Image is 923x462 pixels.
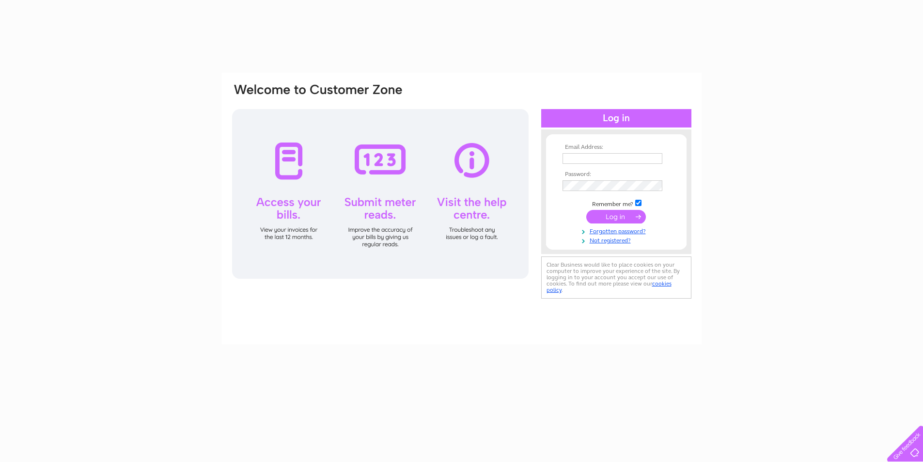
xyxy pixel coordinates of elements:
[563,235,673,244] a: Not registered?
[586,210,646,223] input: Submit
[560,198,673,208] td: Remember me?
[560,171,673,178] th: Password:
[547,280,672,293] a: cookies policy
[560,144,673,151] th: Email Address:
[541,256,691,299] div: Clear Business would like to place cookies on your computer to improve your experience of the sit...
[563,226,673,235] a: Forgotten password?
